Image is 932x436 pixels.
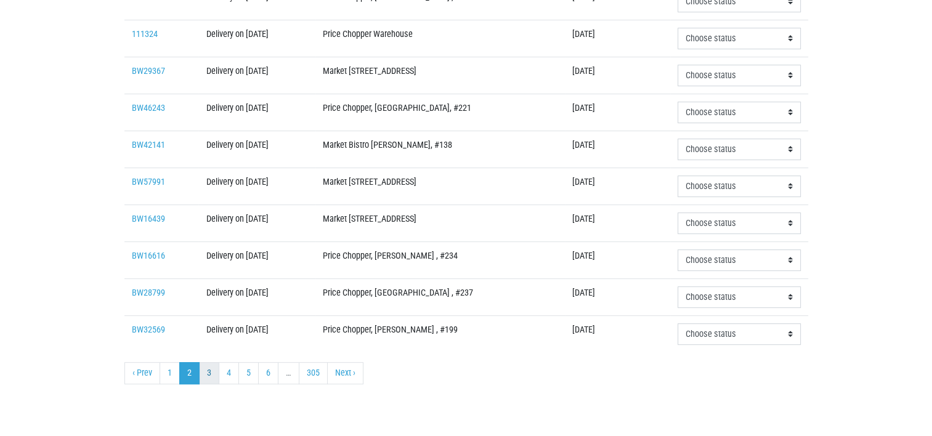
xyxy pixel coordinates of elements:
[565,131,670,168] td: [DATE]
[132,288,165,298] a: BW28799
[315,94,565,131] td: Price Chopper, [GEOGRAPHIC_DATA], #221
[565,94,670,131] td: [DATE]
[179,362,200,384] a: 2
[124,362,808,384] nav: pager
[315,57,565,94] td: Market [STREET_ADDRESS]
[565,204,670,241] td: [DATE]
[565,278,670,315] td: [DATE]
[565,57,670,94] td: [DATE]
[198,94,315,131] td: Delivery on [DATE]
[315,20,565,57] td: Price Chopper Warehouse
[198,204,315,241] td: Delivery on [DATE]
[132,103,165,113] a: BW46243
[198,315,315,352] td: Delivery on [DATE]
[315,278,565,315] td: Price Chopper, [GEOGRAPHIC_DATA] , #237
[315,204,565,241] td: Market [STREET_ADDRESS]
[124,362,160,384] a: previous
[315,131,565,168] td: Market Bistro [PERSON_NAME], #138
[198,131,315,168] td: Delivery on [DATE]
[198,57,315,94] td: Delivery on [DATE]
[132,29,158,39] a: 111324
[132,140,165,150] a: BW42141
[132,66,165,76] a: BW29367
[327,362,363,384] a: next
[565,241,670,278] td: [DATE]
[199,362,219,384] a: 3
[258,362,278,384] a: 6
[299,362,328,384] a: 305
[565,315,670,352] td: [DATE]
[132,251,165,261] a: BW16616
[315,315,565,352] td: Price Chopper, [PERSON_NAME] , #199
[132,214,165,224] a: BW16439
[238,362,259,384] a: 5
[198,241,315,278] td: Delivery on [DATE]
[219,362,239,384] a: 4
[132,177,165,187] a: BW57991
[315,241,565,278] td: Price Chopper, [PERSON_NAME] , #234
[565,20,670,57] td: [DATE]
[160,362,180,384] a: 1
[565,168,670,204] td: [DATE]
[315,168,565,204] td: Market [STREET_ADDRESS]
[198,278,315,315] td: Delivery on [DATE]
[198,20,315,57] td: Delivery on [DATE]
[198,168,315,204] td: Delivery on [DATE]
[132,325,165,335] a: BW32569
